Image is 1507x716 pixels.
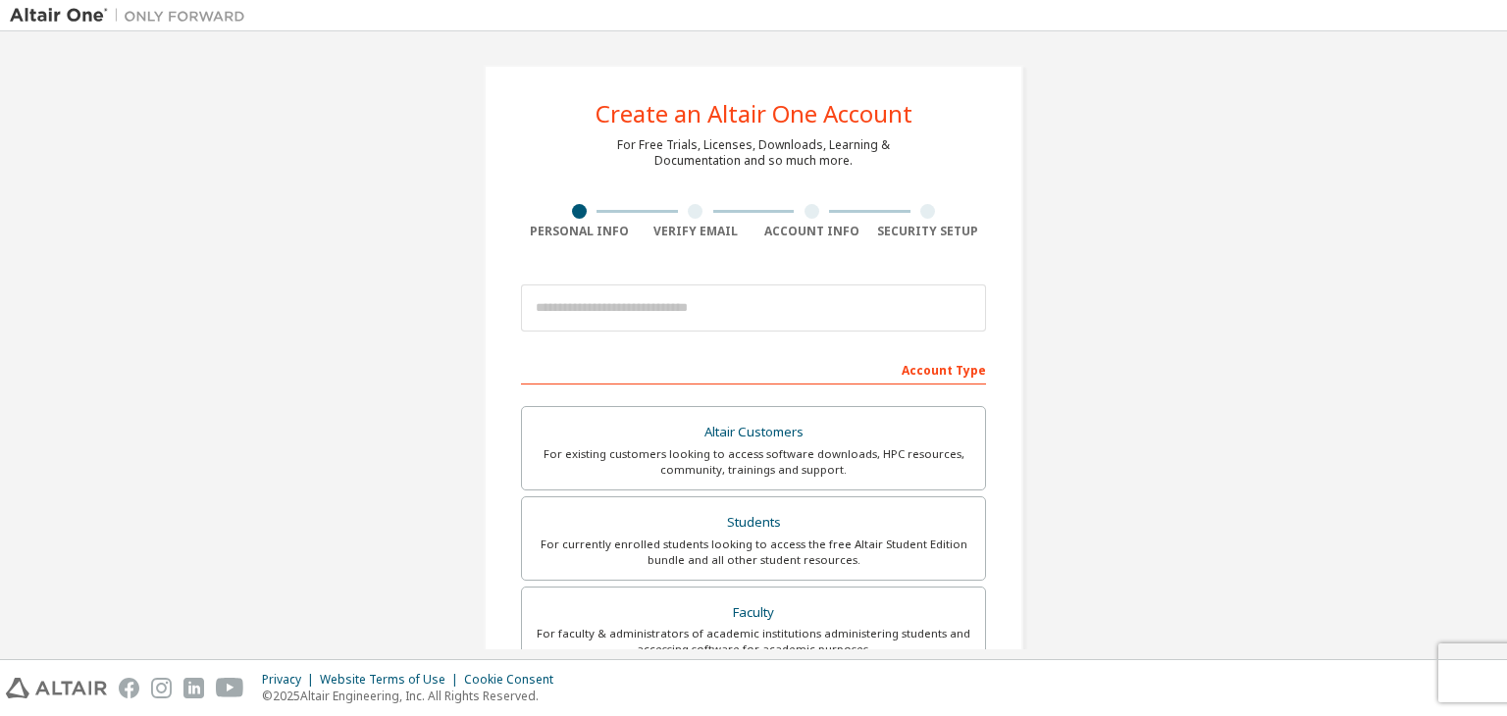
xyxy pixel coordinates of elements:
[534,537,973,568] div: For currently enrolled students looking to access the free Altair Student Edition bundle and all ...
[183,678,204,698] img: linkedin.svg
[151,678,172,698] img: instagram.svg
[753,224,870,239] div: Account Info
[10,6,255,26] img: Altair One
[534,509,973,537] div: Students
[464,672,565,688] div: Cookie Consent
[596,102,912,126] div: Create an Altair One Account
[617,137,890,169] div: For Free Trials, Licenses, Downloads, Learning & Documentation and so much more.
[638,224,754,239] div: Verify Email
[262,672,320,688] div: Privacy
[534,446,973,478] div: For existing customers looking to access software downloads, HPC resources, community, trainings ...
[119,678,139,698] img: facebook.svg
[521,353,986,384] div: Account Type
[870,224,987,239] div: Security Setup
[320,672,464,688] div: Website Terms of Use
[534,419,973,446] div: Altair Customers
[6,678,107,698] img: altair_logo.svg
[521,224,638,239] div: Personal Info
[216,678,244,698] img: youtube.svg
[534,626,973,657] div: For faculty & administrators of academic institutions administering students and accessing softwa...
[534,599,973,627] div: Faculty
[262,688,565,704] p: © 2025 Altair Engineering, Inc. All Rights Reserved.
